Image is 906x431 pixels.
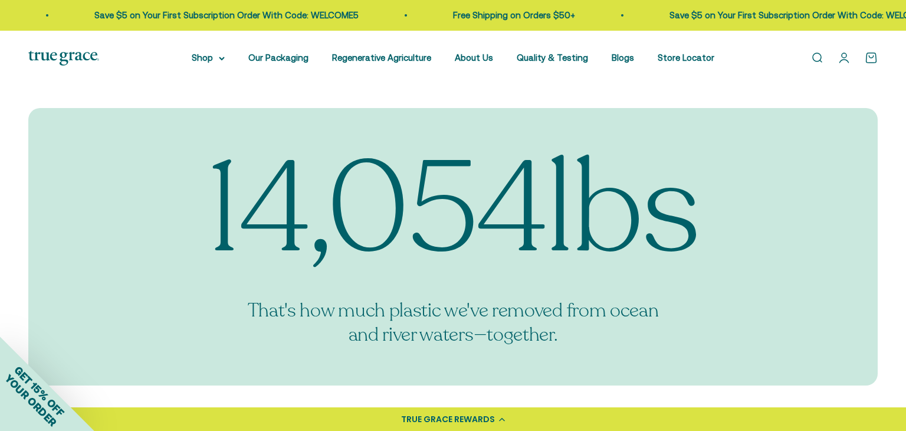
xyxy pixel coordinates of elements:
[332,53,431,63] a: Regenerative Agriculture
[455,53,493,63] a: About Us
[612,53,634,63] a: Blogs
[401,413,495,426] div: TRUE GRACE REWARDS
[232,299,674,348] h3: That's how much plastic we've removed from ocean and river waters—together.
[2,372,59,429] span: YOUR ORDER
[450,10,572,20] a: Free Shipping on Orders $50+
[206,146,546,273] span: 14,054
[658,53,714,63] a: Store Locator
[71,146,835,273] impact-text: lbs
[12,364,67,419] span: GET 15% OFF
[192,51,225,65] summary: Shop
[517,53,588,63] a: Quality & Testing
[91,8,356,22] p: Save $5 on Your First Subscription Order With Code: WELCOME5
[248,53,308,63] a: Our Packaging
